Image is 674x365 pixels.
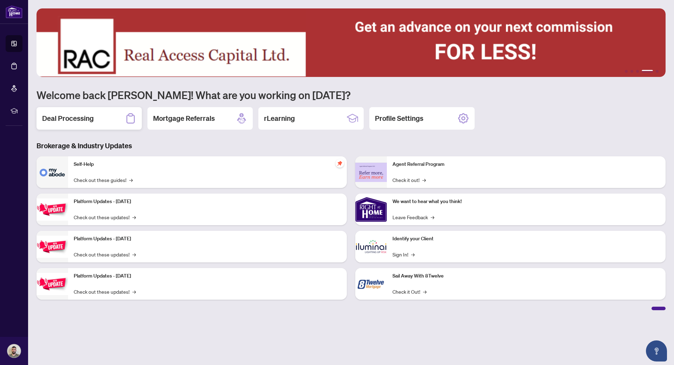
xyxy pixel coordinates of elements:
span: → [411,250,415,258]
p: We want to hear what you think! [392,198,660,206]
img: Platform Updates - June 23, 2025 [37,273,68,295]
a: Check out these guides!→ [74,176,133,184]
button: 4 [642,70,653,73]
span: → [129,176,133,184]
p: Agent Referral Program [392,161,660,168]
h2: rLearning [264,113,295,123]
span: → [132,288,136,295]
a: Leave Feedback→ [392,213,434,221]
a: Check out these updates!→ [74,288,136,295]
h3: Brokerage & Industry Updates [37,141,666,151]
button: Open asap [646,340,667,361]
img: logo [6,5,22,18]
h1: Welcome back [PERSON_NAME]! What are you working on [DATE]? [37,88,666,102]
span: → [423,288,427,295]
img: We want to hear what you think! [355,194,387,225]
p: Sail Away With 8Twelve [392,272,660,280]
p: Self-Help [74,161,341,168]
span: → [132,213,136,221]
img: Self-Help [37,156,68,188]
button: 1 [625,70,628,73]
span: → [132,250,136,258]
img: Platform Updates - July 21, 2025 [37,198,68,221]
p: Platform Updates - [DATE] [74,235,341,243]
h2: Deal Processing [42,113,94,123]
button: 3 [636,70,639,73]
h2: Mortgage Referrals [153,113,215,123]
a: Sign In!→ [392,250,415,258]
img: Platform Updates - July 8, 2025 [37,236,68,258]
h2: Profile Settings [375,113,423,123]
img: Slide 3 [37,8,666,77]
img: Profile Icon [7,344,21,358]
a: Check it out!→ [392,176,426,184]
span: → [431,213,434,221]
img: Agent Referral Program [355,163,387,182]
p: Identify your Client [392,235,660,243]
a: Check it Out!→ [392,288,427,295]
img: Identify your Client [355,231,387,262]
span: → [422,176,426,184]
button: 5 [656,70,659,73]
span: pushpin [336,159,344,168]
a: Check out these updates!→ [74,250,136,258]
button: 2 [630,70,633,73]
img: Sail Away With 8Twelve [355,268,387,300]
p: Platform Updates - [DATE] [74,272,341,280]
p: Platform Updates - [DATE] [74,198,341,206]
a: Check out these updates!→ [74,213,136,221]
